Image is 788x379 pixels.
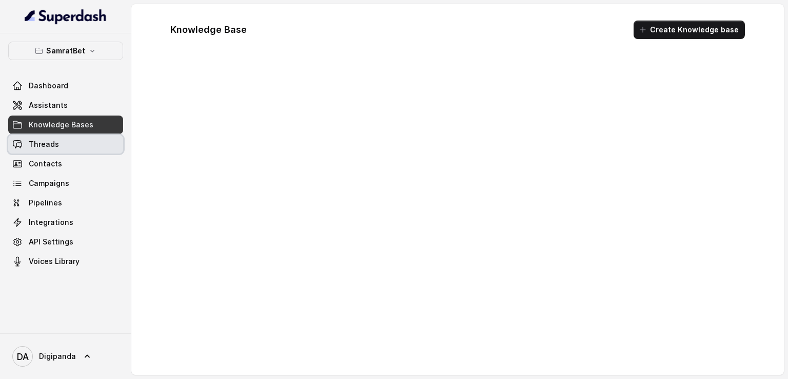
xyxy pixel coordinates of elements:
[8,213,123,232] a: Integrations
[8,116,123,134] a: Knowledge Bases
[8,233,123,251] a: API Settings
[8,96,123,115] a: Assistants
[8,194,123,212] a: Pipelines
[46,45,85,57] p: SamratBet
[170,22,247,38] h1: Knowledge Base
[8,174,123,193] a: Campaigns
[8,135,123,154] a: Threads
[17,351,29,362] text: DA
[634,21,745,39] button: Create Knowledge base
[39,351,76,362] span: Digipanda
[29,159,62,169] span: Contacts
[8,155,123,173] a: Contacts
[29,256,80,267] span: Voices Library
[8,342,123,371] a: Digipanda
[8,42,123,60] button: SamratBet
[29,178,69,188] span: Campaigns
[8,77,123,95] a: Dashboard
[29,139,59,149] span: Threads
[29,237,73,247] span: API Settings
[29,100,68,110] span: Assistants
[29,120,93,130] span: Knowledge Bases
[29,81,68,91] span: Dashboard
[29,198,62,208] span: Pipelines
[29,217,73,228] span: Integrations
[8,252,123,271] a: Voices Library
[25,8,107,25] img: light.svg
